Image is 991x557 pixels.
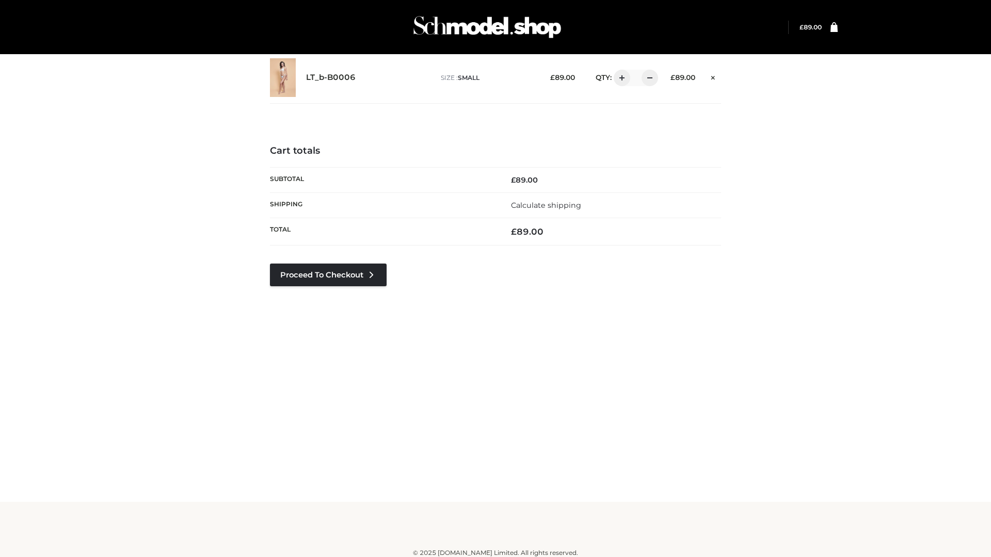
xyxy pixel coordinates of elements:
th: Total [270,218,495,245]
bdi: 89.00 [550,73,575,81]
span: £ [550,73,555,81]
th: Shipping [270,192,495,218]
div: QTY: [585,70,654,86]
bdi: 89.00 [670,73,695,81]
a: Remove this item [706,70,721,83]
span: SMALL [458,74,479,81]
span: £ [511,226,517,237]
p: size : [441,73,534,83]
a: Proceed to Checkout [270,264,387,286]
img: Schmodel Admin 964 [410,7,565,47]
a: Calculate shipping [511,201,581,210]
a: LT_b-B0006 [306,73,356,83]
th: Subtotal [270,167,495,192]
span: £ [670,73,675,81]
bdi: 89.00 [511,226,544,237]
h4: Cart totals [270,145,721,157]
bdi: 89.00 [511,175,538,185]
span: £ [800,23,804,31]
a: £89.00 [800,23,822,31]
span: £ [511,175,516,185]
bdi: 89.00 [800,23,822,31]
